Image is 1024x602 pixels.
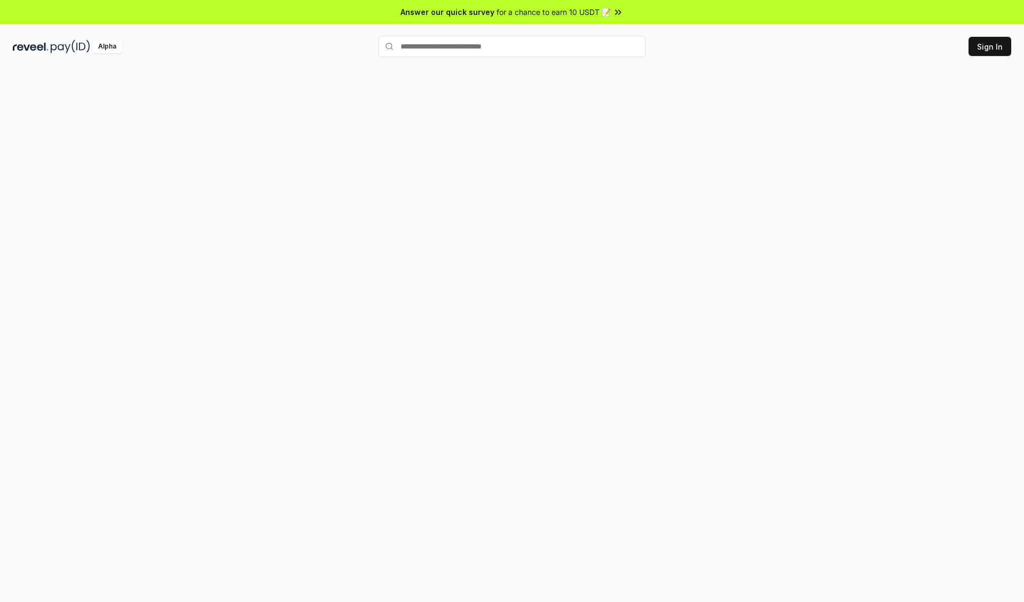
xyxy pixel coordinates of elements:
span: for a chance to earn 10 USDT 📝 [497,6,611,18]
img: reveel_dark [13,40,49,53]
button: Sign In [969,37,1011,56]
span: Answer our quick survey [401,6,494,18]
div: Alpha [92,40,122,53]
img: pay_id [51,40,90,53]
